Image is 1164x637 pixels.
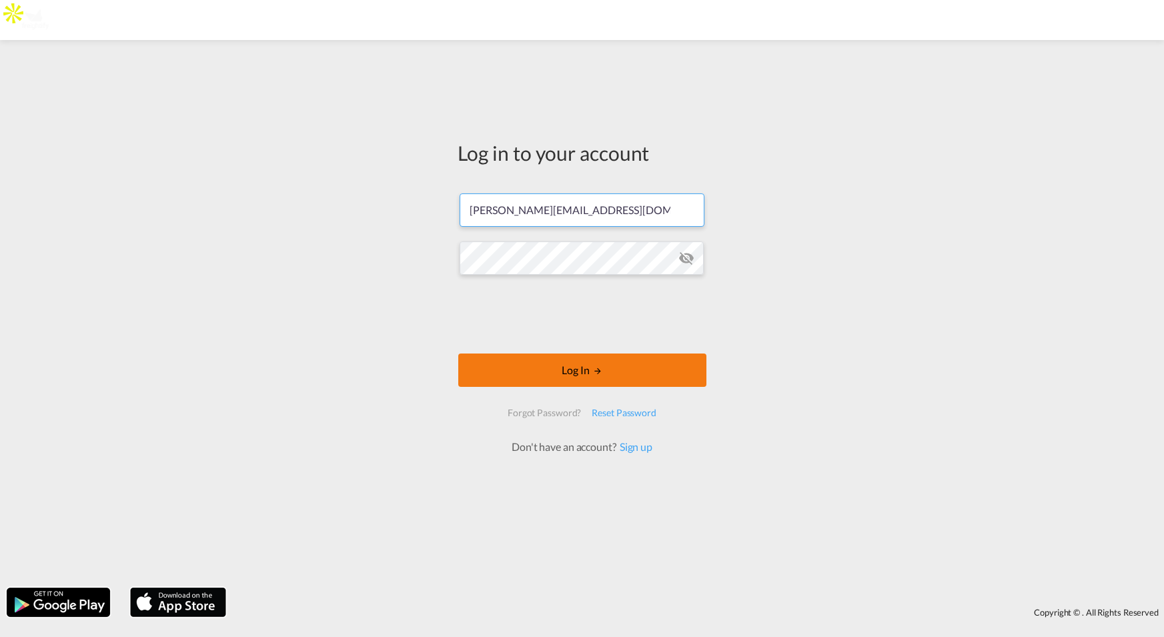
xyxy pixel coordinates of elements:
div: Copyright © . All Rights Reserved [233,601,1164,624]
iframe: reCAPTCHA [481,288,684,340]
a: Sign up [616,440,652,453]
img: apple.png [129,586,227,618]
md-icon: icon-eye-off [678,250,694,266]
img: google.png [5,586,111,618]
input: Enter email/phone number [460,193,704,227]
div: Forgot Password? [502,401,586,425]
button: LOGIN [458,354,706,387]
div: Don't have an account? [497,440,667,454]
div: Log in to your account [458,139,706,167]
div: Reset Password [586,401,662,425]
